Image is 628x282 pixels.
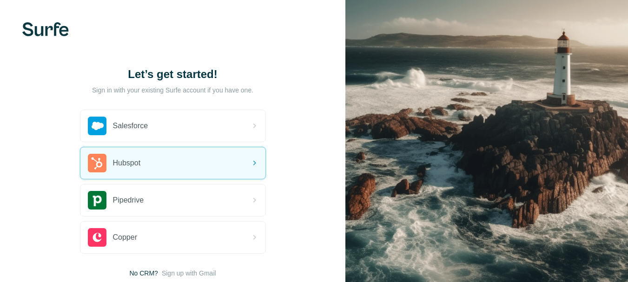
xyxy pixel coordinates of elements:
span: Salesforce [113,120,148,131]
span: Copper [113,232,137,243]
span: Pipedrive [113,195,144,206]
img: hubspot's logo [88,154,106,172]
img: salesforce's logo [88,117,106,135]
p: Sign in with your existing Surfe account if you have one. [92,85,253,95]
button: Sign up with Gmail [162,269,216,278]
img: Surfe's logo [22,22,69,36]
img: copper's logo [88,228,106,247]
img: pipedrive's logo [88,191,106,210]
span: Hubspot [113,157,141,169]
span: No CRM? [129,269,158,278]
h1: Let’s get started! [80,67,266,82]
